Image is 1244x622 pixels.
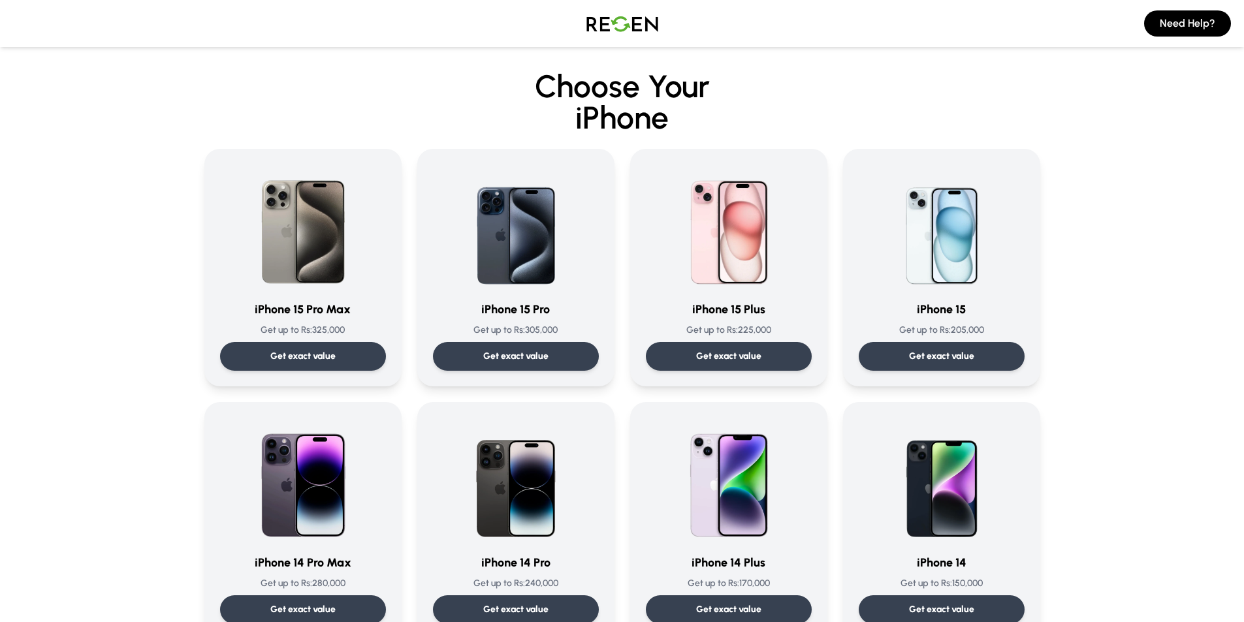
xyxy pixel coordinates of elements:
[483,350,549,363] p: Get exact value
[433,324,599,337] p: Get up to Rs: 305,000
[666,164,791,290] img: iPhone 15 Plus
[453,164,579,290] img: iPhone 15 Pro
[535,67,710,105] span: Choose Your
[646,577,812,590] p: Get up to Rs: 170,000
[1144,10,1231,37] button: Need Help?
[220,300,386,319] h3: iPhone 15 Pro Max
[879,164,1004,290] img: iPhone 15
[270,350,336,363] p: Get exact value
[646,324,812,337] p: Get up to Rs: 225,000
[453,418,579,543] img: iPhone 14 Pro
[220,553,386,572] h3: iPhone 14 Pro Max
[240,164,366,290] img: iPhone 15 Pro Max
[483,603,549,616] p: Get exact value
[220,577,386,590] p: Get up to Rs: 280,000
[666,418,791,543] img: iPhone 14 Plus
[433,553,599,572] h3: iPhone 14 Pro
[220,324,386,337] p: Get up to Rs: 325,000
[696,350,761,363] p: Get exact value
[433,300,599,319] h3: iPhone 15 Pro
[646,300,812,319] h3: iPhone 15 Plus
[270,603,336,616] p: Get exact value
[696,603,761,616] p: Get exact value
[433,577,599,590] p: Get up to Rs: 240,000
[240,418,366,543] img: iPhone 14 Pro Max
[646,553,812,572] h3: iPhone 14 Plus
[134,102,1111,133] span: iPhone
[577,5,668,42] img: Logo
[859,324,1025,337] p: Get up to Rs: 205,000
[859,300,1025,319] h3: iPhone 15
[909,603,974,616] p: Get exact value
[859,577,1025,590] p: Get up to Rs: 150,000
[879,418,1004,543] img: iPhone 14
[909,350,974,363] p: Get exact value
[859,553,1025,572] h3: iPhone 14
